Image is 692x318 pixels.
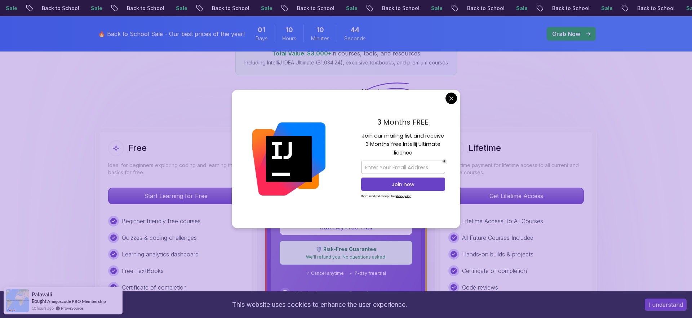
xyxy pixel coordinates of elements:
[6,289,29,312] img: provesource social proof notification image
[35,5,84,12] p: Back to School
[285,25,293,35] span: 10 Hours
[448,162,584,176] p: One-time payment for lifetime access to all current and future courses.
[449,188,584,204] p: Get Lifetime Access
[630,5,679,12] p: Back to School
[645,299,687,311] button: Accept cookies
[462,283,498,292] p: Code reviews
[462,217,543,225] p: Lifetime Access To All Courses
[351,25,359,35] span: 44 Seconds
[205,5,254,12] p: Back to School
[311,35,329,42] span: Minutes
[293,289,399,297] p: Unlimited access to all premium courses
[108,162,244,176] p: Ideal for beginners exploring coding and learning the basics for free.
[32,298,46,304] span: Bought
[32,305,54,311] span: 10 hours ago
[108,188,244,204] button: Start Learning for Free
[122,267,164,275] p: Free TextBooks
[122,250,199,259] p: Learning analytics dashboard
[469,142,501,154] h2: Lifetime
[448,188,584,204] button: Get Lifetime Access
[32,291,52,297] span: Palavalli
[128,142,147,154] h2: Free
[122,217,201,225] p: Beginner friendly free courses
[5,297,634,313] div: This website uses cookies to enhance the user experience.
[316,25,324,35] span: 10 Minutes
[344,35,365,42] span: Seconds
[462,267,527,275] p: Certificate of completion
[169,5,192,12] p: Sale
[98,30,245,38] p: 🔥 Back to School Sale - Our best prices of the year!
[84,5,107,12] p: Sale
[284,254,408,260] p: We'll refund you. No questions asked.
[339,5,362,12] p: Sale
[108,188,243,204] p: Start Learning for Free
[350,270,386,276] span: ✓ 7-day free trial
[460,5,509,12] p: Back to School
[244,59,448,66] p: Including IntelliJ IDEA Ultimate ($1,034.24), exclusive textbooks, and premium courses
[256,35,267,42] span: Days
[122,283,187,292] p: Certificate of completion
[244,49,448,58] p: in courses, tools, and resources
[462,233,533,242] p: All Future Courses Included
[306,270,344,276] span: ✓ Cancel anytime
[552,30,580,38] p: Grab Now
[258,25,265,35] span: 1 Days
[594,5,617,12] p: Sale
[284,246,408,253] p: 🛡️ Risk-Free Guarantee
[47,299,106,304] a: Amigoscode PRO Membership
[448,192,584,200] a: Get Lifetime Access
[290,5,339,12] p: Back to School
[375,5,424,12] p: Back to School
[272,50,332,57] span: Total Value: $3,000+
[122,233,197,242] p: Quizzes & coding challenges
[509,5,532,12] p: Sale
[545,5,594,12] p: Back to School
[462,250,533,259] p: Hands-on builds & projects
[61,305,83,311] a: ProveSource
[120,5,169,12] p: Back to School
[254,5,277,12] p: Sale
[108,192,244,200] a: Start Learning for Free
[282,35,296,42] span: Hours
[280,224,412,231] a: Start My Free Trial
[424,5,447,12] p: Sale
